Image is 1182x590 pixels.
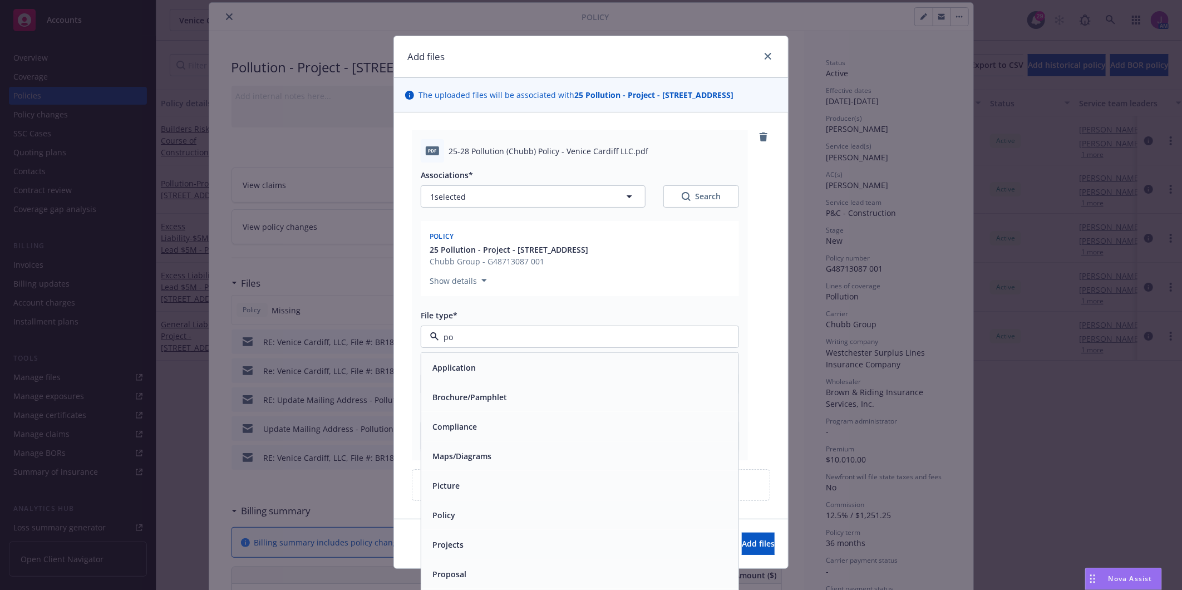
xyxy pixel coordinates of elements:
button: Maps/Diagrams [432,450,491,462]
div: Upload new files [412,469,770,501]
input: Filter by keyword [439,331,716,343]
span: Nova Assist [1109,574,1153,583]
button: Compliance [432,421,477,432]
div: Drag to move [1086,568,1100,589]
span: File type* [421,310,457,321]
button: Nova Assist [1085,568,1162,590]
button: Brochure/Pamphlet [432,391,507,403]
button: Application [432,362,476,373]
button: Picture [432,480,460,491]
